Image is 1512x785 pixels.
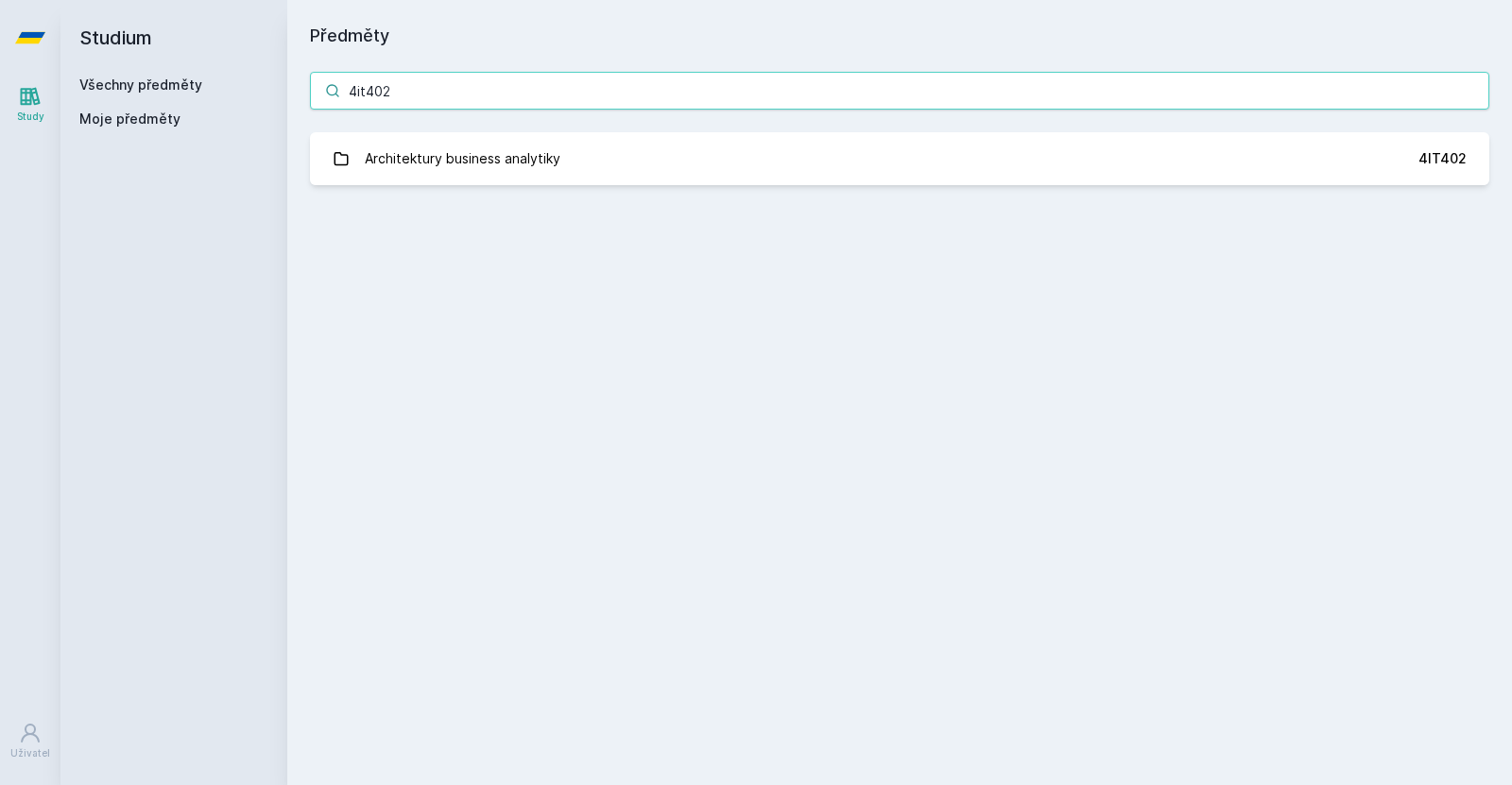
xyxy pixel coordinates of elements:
a: Uživatel [4,712,57,770]
span: Moje předměty [79,110,180,128]
input: Název nebo ident předmětu… [310,72,1489,110]
a: Architektury business analytiky 4IT402 [310,132,1489,185]
div: Uživatel [10,746,50,760]
div: Architektury business analytiky [365,140,560,178]
div: 4IT402 [1418,149,1467,168]
a: Study [4,76,57,133]
a: Všechny předměty [79,77,202,93]
div: Study [17,110,44,124]
h1: Předměty [310,23,1489,49]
